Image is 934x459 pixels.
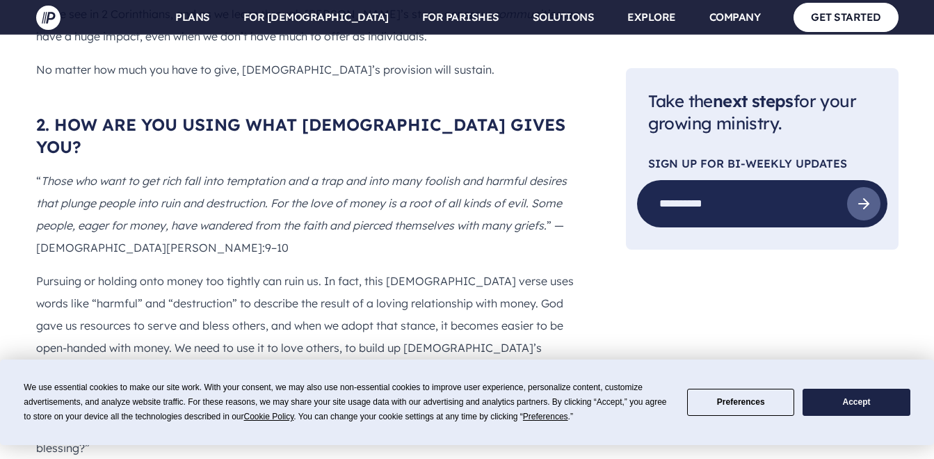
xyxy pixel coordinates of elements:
[803,389,910,416] button: Accept
[36,270,581,381] p: Pursuing or holding onto money too tightly can ruin us. In fact, this [DEMOGRAPHIC_DATA] verse us...
[794,3,899,31] a: GET STARTED
[648,159,876,170] p: Sign Up For Bi-Weekly Updates
[36,58,581,81] p: No matter how much you have to give, [DEMOGRAPHIC_DATA]’s provision will sustain.
[244,412,294,421] span: Cookie Policy
[24,380,670,424] div: We use essential cookies to make our site work. With your consent, we may also use non-essential ...
[523,412,568,421] span: Preferences
[36,170,581,259] p: “ ” —[DEMOGRAPHIC_DATA][PERSON_NAME]:9–10
[36,114,565,157] span: 2. HOW ARE YOU USING WHAT [DEMOGRAPHIC_DATA] GIVES YOU?
[687,389,794,416] button: Preferences
[36,174,567,232] i: Those who want to get rich fall into temptation and a trap and into many foolish and harmful desi...
[648,90,856,134] span: Take the for your growing ministry.
[713,90,794,111] span: next steps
